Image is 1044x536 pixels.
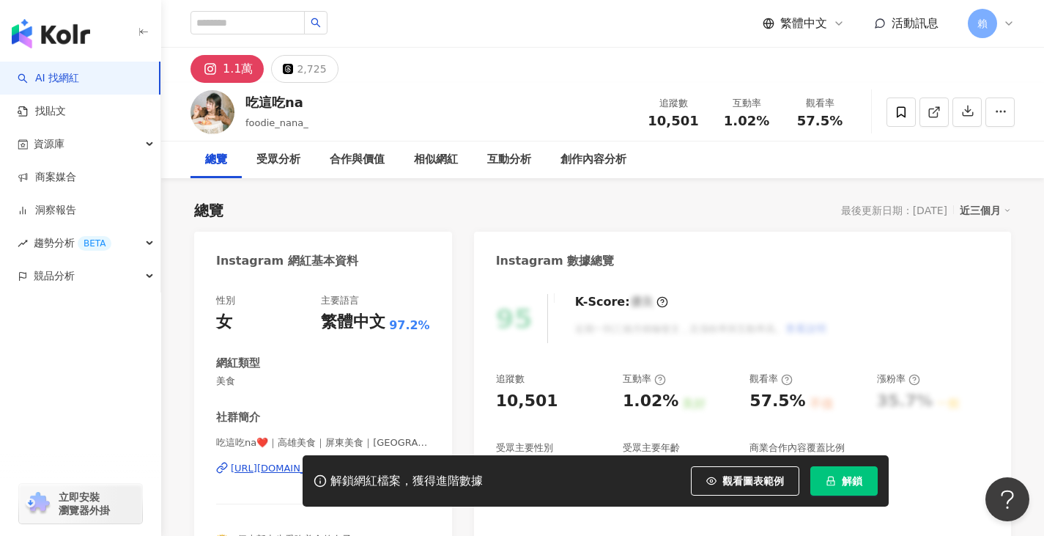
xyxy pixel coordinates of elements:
div: 解鎖網紅檔案，獲得進階數據 [330,474,483,489]
div: 最後更新日期：[DATE] [841,205,947,216]
div: 近三個月 [960,201,1011,220]
span: 繁體中文 [780,15,827,32]
div: 性別 [216,294,235,307]
div: 創作內容分析 [560,151,626,169]
div: 吃這吃na [245,93,308,111]
a: searchAI 找網紅 [18,71,79,86]
span: 資源庫 [34,128,64,161]
span: 競品分析 [34,260,75,293]
div: 10,501 [496,390,558,413]
span: 趨勢分析 [34,227,111,260]
div: 57.5% [749,390,805,413]
span: 美食 [216,375,430,388]
div: 主要語言 [321,294,359,307]
div: K-Score : [575,294,668,310]
div: 社群簡介 [216,410,260,425]
div: 1.1萬 [223,59,253,79]
div: 2,725 [297,59,326,79]
div: 受眾分析 [256,151,300,169]
a: 洞察報告 [18,203,76,218]
div: 繁體中文 [321,311,385,334]
div: 總覽 [194,200,223,221]
span: search [311,18,321,28]
button: 2,725 [271,55,338,83]
a: chrome extension立即安裝 瀏覽器外掛 [19,484,142,524]
div: 相似網紅 [414,151,458,169]
span: rise [18,238,28,249]
span: 立即安裝 瀏覽器外掛 [59,491,110,517]
div: BETA [78,236,111,251]
div: 女 [216,311,232,334]
span: 賴 [977,15,988,32]
div: 互動率 [623,372,666,386]
img: KOL Avatar [190,90,234,134]
div: 受眾主要年齡 [623,441,680,455]
img: logo [12,19,90,48]
span: 解鎖 [842,475,862,487]
img: chrome extension [23,492,52,515]
div: 漲粉率 [877,372,920,386]
div: 觀看率 [792,96,848,111]
span: lock [826,476,836,486]
div: Instagram 網紅基本資料 [216,253,358,269]
span: 97.2% [389,317,430,334]
span: 觀看圖表範例 [722,475,784,487]
button: 解鎖 [810,466,878,496]
button: 觀看圖表範例 [691,466,799,496]
button: 1.1萬 [190,55,264,83]
span: 吃這吃na❤️｜高雄美食｜屏東美食｜[GEOGRAPHIC_DATA] | foodie_nana_ [216,436,430,449]
a: 找貼文 [18,104,66,119]
div: 追蹤數 [496,372,525,386]
span: 活動訊息 [892,16,939,30]
span: 10,501 [648,113,698,128]
div: 網紅類型 [216,356,260,371]
a: 商案媒合 [18,170,76,185]
div: 追蹤數 [645,96,701,111]
div: 觀看率 [749,372,793,386]
div: 受眾主要性別 [496,441,553,455]
span: 1.02% [724,114,769,128]
div: 總覽 [205,151,227,169]
div: Instagram 數據總覽 [496,253,615,269]
span: 57.5% [797,114,843,128]
div: 合作與價值 [330,151,385,169]
span: foodie_nana_ [245,117,308,128]
div: 互動分析 [487,151,531,169]
div: 1.02% [623,390,678,413]
div: 互動率 [719,96,774,111]
div: 商業合作內容覆蓋比例 [749,441,845,455]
